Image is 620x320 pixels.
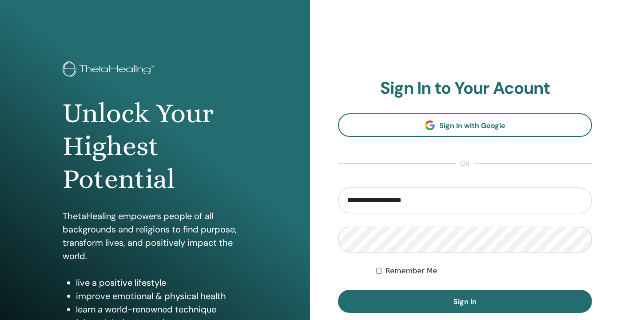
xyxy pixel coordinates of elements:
div: Keep me authenticated indefinitely or until I manually logout [376,266,592,276]
li: learn a world-renowned technique [76,303,247,316]
span: or [456,158,474,169]
h2: Sign In to Your Acount [338,78,592,99]
li: improve emotional & physical health [76,289,247,303]
p: ThetaHealing empowers people of all backgrounds and religions to find purpose, transform lives, a... [63,209,247,263]
h1: Unlock Your Highest Potential [63,97,247,196]
li: live a positive lifestyle [76,276,247,289]
span: Sign In with Google [439,121,505,130]
button: Sign In [338,290,592,313]
a: Sign In with Google [338,113,592,137]
span: Sign In [453,297,477,306]
label: Remember Me [386,266,437,276]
